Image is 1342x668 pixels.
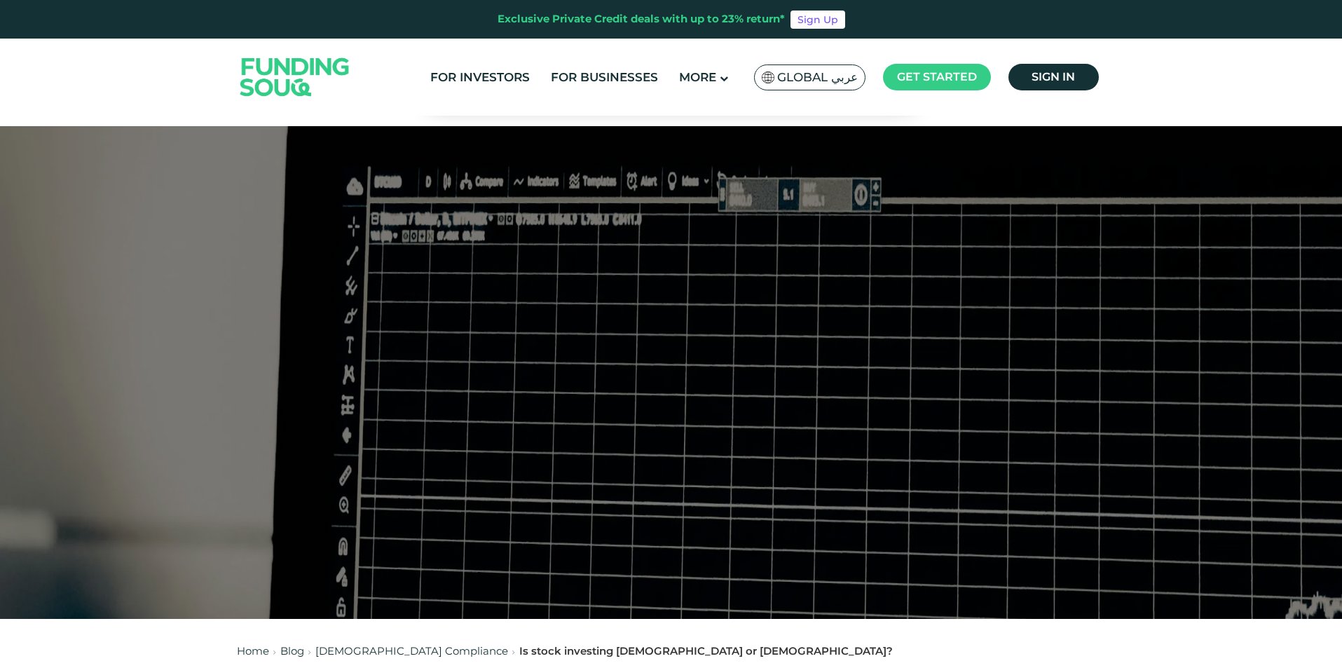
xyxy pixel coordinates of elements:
[427,66,533,89] a: For Investors
[519,643,893,660] div: Is stock investing [DEMOGRAPHIC_DATA] or [DEMOGRAPHIC_DATA]?
[226,41,364,112] img: Logo
[1032,70,1075,83] span: Sign in
[315,644,508,657] a: [DEMOGRAPHIC_DATA] Compliance
[280,644,304,657] a: Blog
[237,644,269,657] a: Home
[547,66,662,89] a: For Businesses
[762,71,774,83] img: SA Flag
[498,11,785,27] div: Exclusive Private Credit deals with up to 23% return*
[897,70,977,83] span: Get started
[790,11,845,29] a: Sign Up
[679,70,716,84] span: More
[1008,64,1099,90] a: Sign in
[777,69,858,86] span: Global عربي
